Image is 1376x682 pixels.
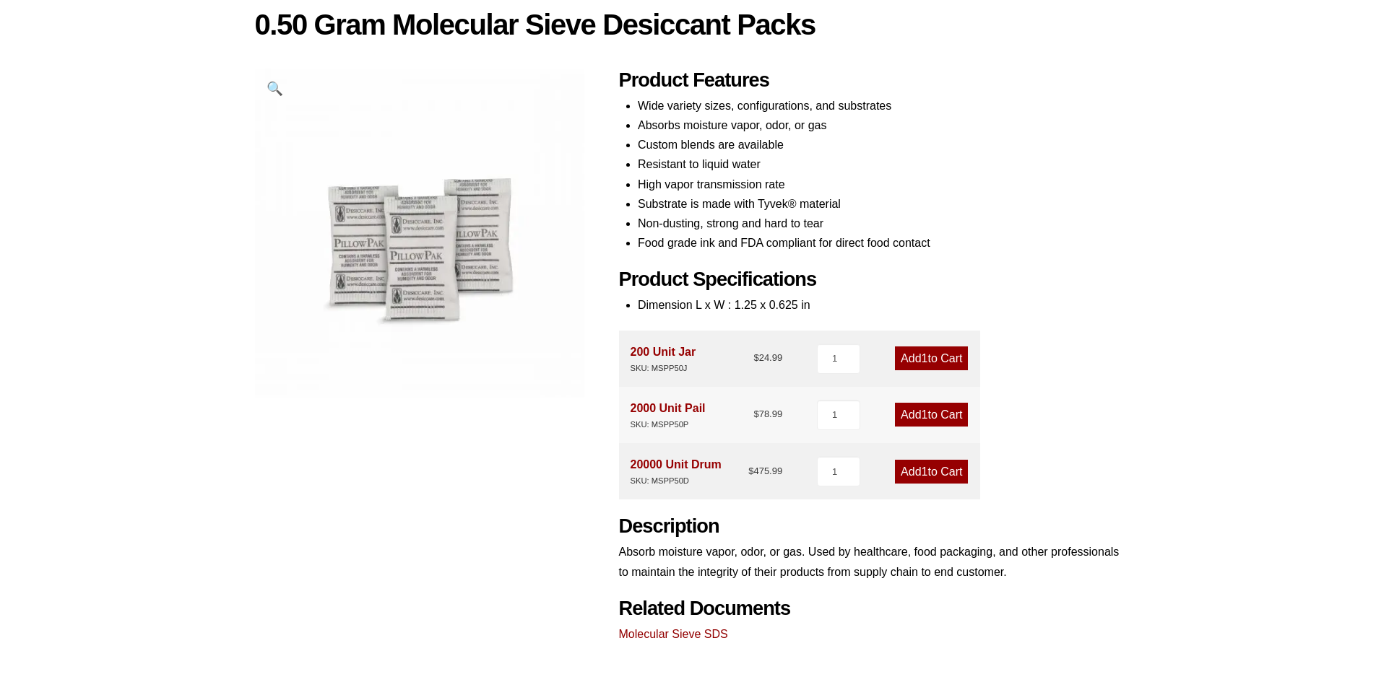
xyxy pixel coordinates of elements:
[631,398,706,432] div: 2000 Unit Pail
[922,352,928,364] span: 1
[631,342,696,375] div: 200 Unit Jar
[631,474,722,488] div: SKU: MSPP50D
[895,460,968,484] a: Add1to Cart
[631,455,722,488] div: 20000 Unit Drum
[748,465,782,476] bdi: 475.99
[895,346,968,370] a: Add1to Cart
[638,194,1122,214] li: Substrate is made with Tyvek® material
[631,362,696,375] div: SKU: MSPP50J
[638,115,1122,135] li: Absorbs moisture vapor, odor, or gas
[922,408,928,421] span: 1
[619,628,728,640] a: Molecular Sieve SDS
[619,69,1122,92] h2: Product Features
[753,408,758,419] span: $
[753,352,782,363] bdi: 24.99
[638,214,1122,233] li: Non-dusting, strong and hard to tear
[619,515,1122,538] h2: Description
[638,154,1122,174] li: Resistant to liquid water
[619,268,1122,292] h2: Product Specifications
[638,233,1122,253] li: Food grade ink and FDA compliant for direct food contact
[748,465,753,476] span: $
[638,96,1122,115] li: Wide variety sizes, configurations, and substrates
[753,408,782,419] bdi: 78.99
[267,81,283,96] span: 🔍
[895,403,968,427] a: Add1to Cart
[631,418,706,432] div: SKU: MSPP50P
[638,295,1122,315] li: Dimension L x W : 1.25 x 0.625 in
[922,465,928,478] span: 1
[638,175,1122,194] li: High vapor transmission rate
[619,542,1122,581] p: Absorb moisture vapor, odor, or gas. Used by healthcare, food packaging, and other professionals ...
[255,9,1122,40] h1: 0.50 Gram Molecular Sieve Desiccant Packs
[255,69,295,108] a: View full-screen image gallery
[638,135,1122,154] li: Custom blends are available
[753,352,758,363] span: $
